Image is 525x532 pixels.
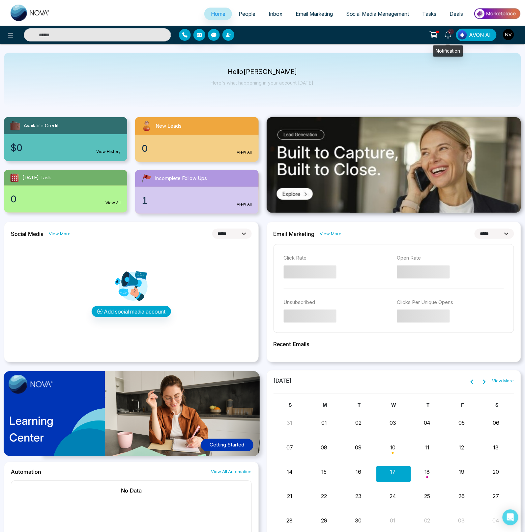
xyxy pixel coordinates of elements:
button: Getting Started [201,439,253,452]
a: LearningCenterGetting Started [4,370,259,462]
p: Hello [PERSON_NAME] [211,69,314,75]
button: 24 [390,493,396,500]
img: home-learning-center.png [0,368,268,464]
div: Notification [433,45,463,57]
button: 27 [493,493,499,500]
div: Open Intercom Messenger [503,510,518,525]
span: 1 [142,193,148,207]
button: 02 [355,419,362,427]
button: 12 [459,444,464,452]
span: New Leads [156,122,182,130]
span: 0 [11,192,16,206]
h2: No Data [18,488,245,494]
a: View All Automation [211,469,252,475]
button: 06 [493,419,499,427]
span: [DATE] Task [22,174,51,182]
img: Nova CRM Logo [11,5,50,21]
img: image [9,375,53,394]
p: Clicks Per Unique Opens [397,299,504,306]
button: 25 [424,493,430,500]
img: newLeads.svg [140,120,153,132]
button: Add social media account [92,306,171,317]
a: Inbox [262,8,289,20]
button: 05 [458,419,465,427]
button: 01 [390,517,396,525]
p: Open Rate [397,254,504,262]
a: People [232,8,262,20]
a: View All [237,201,252,207]
a: View More [320,231,342,237]
button: 19 [459,468,464,476]
button: 09 [355,444,362,452]
img: followUps.svg [140,172,152,184]
button: 21 [287,493,292,500]
button: 16 [356,468,361,476]
span: $0 [11,141,22,155]
button: 01 [321,419,327,427]
span: M [323,402,327,408]
button: 08 [321,444,328,452]
a: Incomplete Follow Ups1View All [131,170,262,214]
img: . [267,117,521,213]
a: View More [49,231,71,237]
span: Inbox [269,11,282,17]
button: 07 [286,444,293,452]
img: todayTask.svg [9,172,20,183]
button: 14 [287,468,293,476]
img: Lead Flow [458,30,467,39]
button: 20 [493,468,499,476]
span: T [427,402,430,408]
a: Deals [443,8,470,20]
a: Tasks [416,8,443,20]
button: 26 [458,493,465,500]
button: 03 [458,517,465,525]
span: Social Media Management [346,11,409,17]
button: 04 [424,419,431,427]
span: F [461,402,464,408]
button: 15 [322,468,327,476]
span: Home [211,11,225,17]
p: Click Rate [284,254,391,262]
img: availableCredit.svg [9,120,21,132]
span: T [358,402,361,408]
span: W [392,402,396,408]
button: 04 [493,517,500,525]
a: View More [492,378,514,385]
img: User Avatar [503,29,514,40]
a: 1 [440,29,456,40]
button: 29 [321,517,327,525]
span: Incomplete Follow Ups [155,175,207,182]
span: AVON AI [469,31,491,39]
button: 23 [355,493,362,500]
span: Available Credit [24,122,59,130]
a: View All [237,149,252,155]
h2: Social Media [11,231,44,237]
img: Market-place.gif [473,6,521,21]
span: 1 [448,29,454,35]
h2: Automation [11,469,41,475]
span: S [496,402,499,408]
p: Unsubscribed [284,299,391,306]
button: 11 [425,444,430,452]
button: AVON AI [456,29,497,41]
span: Tasks [423,11,437,17]
button: 17 [390,468,396,476]
span: [DATE] [274,377,292,386]
a: View History [96,149,121,155]
h2: Recent Emails [274,341,514,347]
a: Home [204,8,232,20]
button: 30 [355,517,362,525]
button: 02 [424,517,430,525]
button: 28 [287,517,293,525]
span: People [239,11,255,17]
span: 0 [142,141,148,155]
a: View All [105,200,121,206]
button: 22 [321,493,327,500]
span: Email Marketing [296,11,333,17]
span: Deals [450,11,463,17]
a: New Leads0View All [131,117,262,162]
p: Here's what happening in your account [DATE]. [211,80,314,86]
a: Email Marketing [289,8,339,20]
h2: Email Marketing [274,231,315,237]
p: Learning Center [9,413,53,446]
